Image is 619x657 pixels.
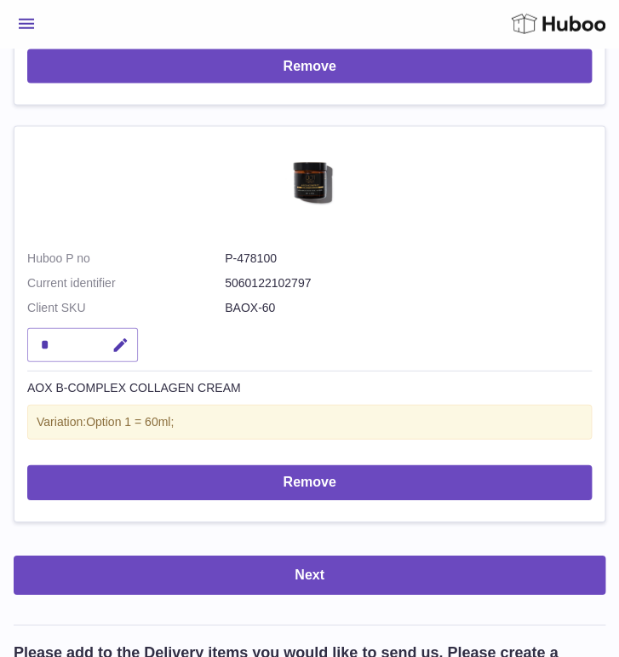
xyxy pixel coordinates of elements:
dd: BAOX-60 [225,300,592,316]
dt: Huboo P no [27,251,225,267]
dt: Client SKU [27,300,225,316]
img: AOX B-COMPLEX COLLAGEN CREAM [267,140,352,225]
button: Next [14,556,605,596]
button: Remove [27,465,592,500]
span: Option 1 = 60ml; [86,415,174,429]
div: Variation: [27,405,592,440]
dd: 5060122102797 [225,275,592,291]
button: Remove [27,49,592,84]
dd: P-478100 [225,251,592,267]
td: AOX B-COMPLEX COLLAGEN CREAM [27,371,592,448]
dt: Current identifier [27,275,225,291]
